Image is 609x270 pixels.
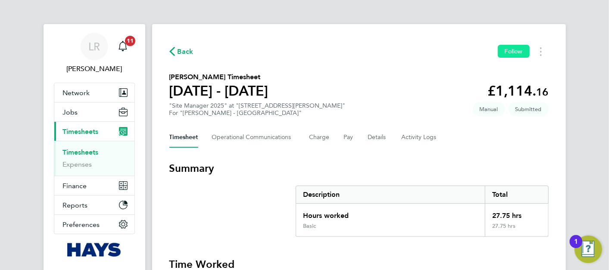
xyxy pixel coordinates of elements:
a: Timesheets [63,148,99,156]
a: Go to home page [54,243,135,257]
span: Lewis Railton [54,64,135,74]
div: Summary [296,186,549,237]
div: 27.75 hrs [485,223,548,236]
span: 16 [537,86,549,98]
div: For "[PERSON_NAME] - [GEOGRAPHIC_DATA]" [169,109,346,117]
div: 27.75 hrs [485,204,548,223]
div: Hours worked [296,204,485,223]
button: Preferences [54,215,134,234]
button: Activity Logs [402,127,438,148]
span: This timesheet is Submitted. [509,102,549,116]
h1: [DATE] - [DATE] [169,82,269,99]
div: "Site Manager 2025" at "[STREET_ADDRESS][PERSON_NAME]" [169,102,346,117]
button: Follow [498,45,530,58]
span: Finance [63,182,87,190]
span: LR [88,41,100,52]
span: Jobs [63,108,78,116]
button: Operational Communications [212,127,296,148]
a: 11 [114,33,131,60]
button: Timesheets Menu [533,45,549,58]
button: Finance [54,176,134,195]
a: LR[PERSON_NAME] [54,33,135,74]
button: Open Resource Center, 1 new notification [575,236,602,263]
div: Total [485,186,548,203]
button: Back [169,46,194,57]
span: 11 [125,36,135,46]
span: Reports [63,201,88,209]
span: This timesheet was manually created. [473,102,505,116]
button: Jobs [54,102,134,121]
button: Charge [309,127,330,148]
h2: [PERSON_NAME] Timesheet [169,72,269,82]
a: Expenses [63,160,92,168]
div: Timesheets [54,141,134,176]
button: Timesheet [169,127,198,148]
button: Pay [344,127,354,148]
app-decimal: £1,114. [488,83,549,99]
div: Description [296,186,485,203]
div: Basic [303,223,316,230]
img: hays-logo-retina.png [67,243,121,257]
span: Back [178,47,194,57]
span: Timesheets [63,127,99,136]
div: 1 [574,242,578,253]
span: Network [63,89,90,97]
span: Preferences [63,220,100,229]
h3: Summary [169,161,549,175]
button: Timesheets [54,122,134,141]
span: Follow [505,47,523,55]
button: Details [368,127,388,148]
button: Network [54,83,134,102]
button: Reports [54,196,134,214]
